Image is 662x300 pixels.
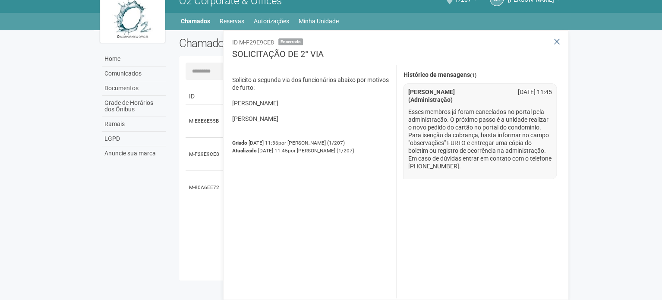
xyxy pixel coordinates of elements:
a: Chamados [181,15,210,27]
a: Minha Unidade [299,15,339,27]
p: Solicito a segunda via dos funcionários abaixo por motivos de furto: [PERSON_NAME] [PERSON_NAME] [232,76,390,130]
a: Comunicados [102,66,166,81]
a: LGPD [102,132,166,146]
strong: Atualizado [232,148,257,154]
a: Ramais [102,117,166,132]
span: (1) [470,72,476,78]
span: ID M-F29E9CE8 [232,39,274,46]
div: [DATE] 11:45 [506,88,558,96]
a: Grade de Horários dos Ônibus [102,96,166,117]
td: M-E8E6E55B [186,104,224,138]
a: Documentos [102,81,166,96]
td: M-80A6EE72 [186,171,224,204]
strong: [PERSON_NAME] (Administração) [408,88,454,103]
td: ID [186,88,224,104]
h2: Chamados [179,37,331,50]
span: Encerrado [278,38,303,45]
strong: Criado [232,140,247,146]
a: Reservas [220,15,244,27]
span: [DATE] 11:36 [249,140,345,146]
td: M-F29E9CE8 [186,138,224,171]
a: Autorizações [254,15,289,27]
span: por [PERSON_NAME] (1/207) [278,140,345,146]
a: Home [102,52,166,66]
h3: SOLICITAÇÃO DE 2° VIA [232,50,561,65]
span: por [PERSON_NAME] (1/207) [288,148,354,154]
strong: Histórico de mensagens [403,72,476,79]
p: Esses membros já foram cancelados no portal pela administração. O próximo passo é a unidade reali... [408,108,552,170]
span: [DATE] 11:45 [258,148,354,154]
a: Anuncie sua marca [102,146,166,161]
